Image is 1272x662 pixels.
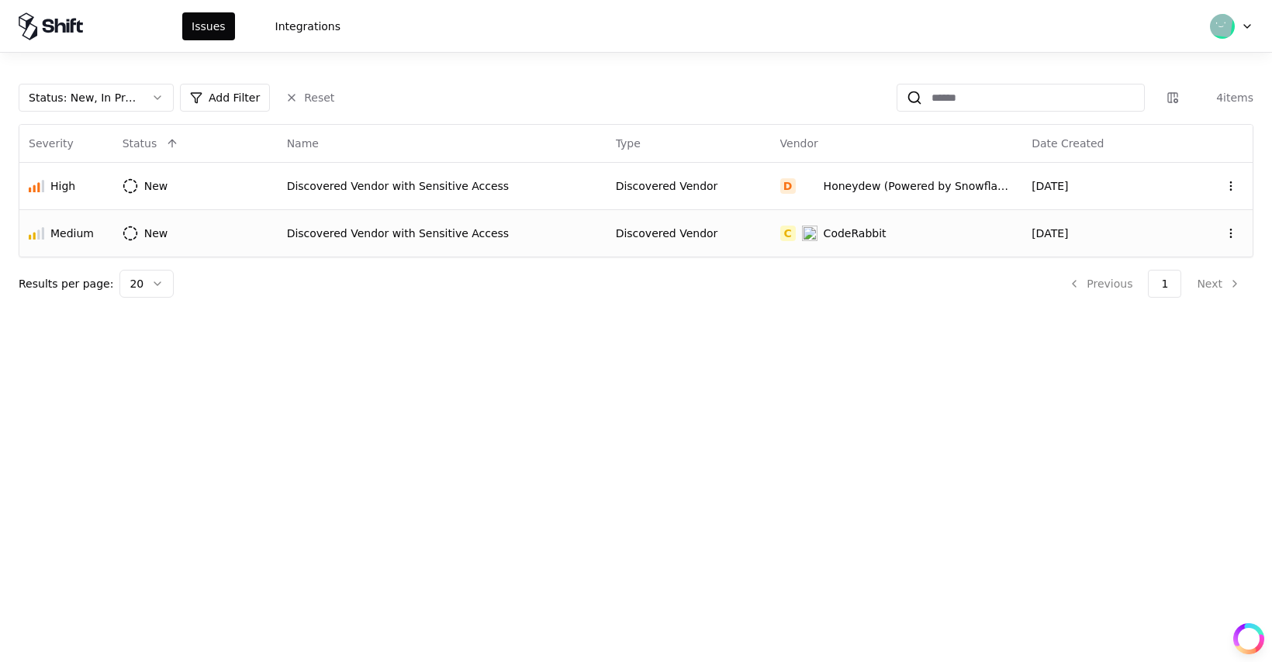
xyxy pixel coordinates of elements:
button: New [123,172,196,200]
nav: pagination [1056,270,1253,298]
div: Date Created [1032,136,1104,151]
div: Discovered Vendor [616,226,762,241]
div: C [780,226,796,241]
div: Severity [29,136,74,151]
div: Vendor [780,136,818,151]
button: Add Filter [180,84,270,112]
div: High [50,178,75,194]
div: New [144,226,168,241]
div: 4 items [1191,90,1253,105]
div: New [144,178,168,194]
p: Results per page: [19,276,113,291]
button: 1 [1148,270,1181,298]
div: Discovered Vendor with Sensitive Access [287,178,597,194]
div: Status [123,136,157,151]
img: CodeRabbit [802,226,817,241]
div: [DATE] [1032,226,1177,241]
button: Issues [182,12,235,40]
div: Medium [50,226,94,241]
div: Status : New, In Progress [29,90,139,105]
button: Integrations [266,12,350,40]
div: Honeydew (Powered by Snowflake) [824,178,1014,194]
div: CodeRabbit [824,226,887,241]
div: Discovered Vendor [616,178,762,194]
button: New [123,219,196,247]
div: Type [616,136,641,151]
div: Name [287,136,319,151]
button: Reset [276,84,344,112]
div: D [780,178,796,194]
div: Discovered Vendor with Sensitive Access [287,226,597,241]
div: [DATE] [1032,178,1177,194]
img: Honeydew (Powered by Snowflake) [802,178,817,194]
